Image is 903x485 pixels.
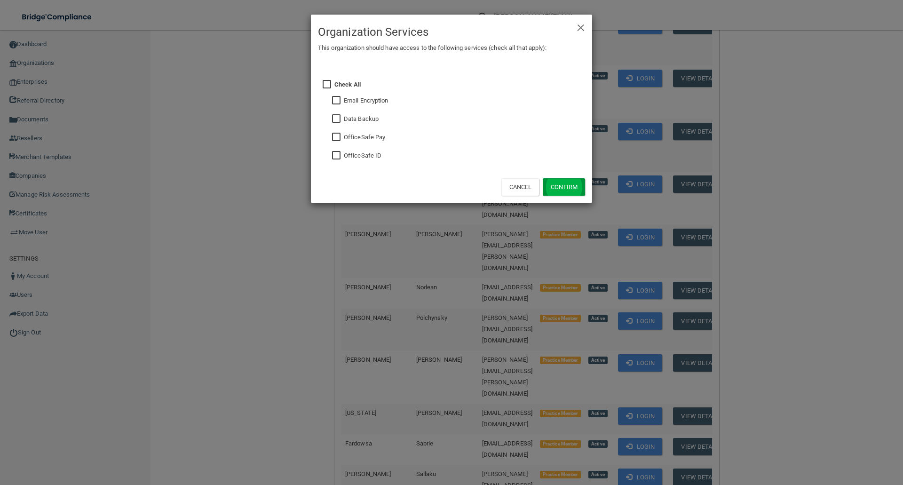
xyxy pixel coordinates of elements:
label: Data Backup [344,113,379,125]
span: × [577,17,585,36]
p: This organization should have access to the following services (check all that apply): [318,42,585,54]
label: Email Encryption [344,95,388,106]
h4: Organization Services [318,22,585,42]
button: Confirm [543,178,585,196]
strong: Check All [334,81,361,88]
label: OfficeSafe ID [344,150,381,161]
button: Cancel [501,178,539,196]
label: OfficeSafe Pay [344,132,385,143]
